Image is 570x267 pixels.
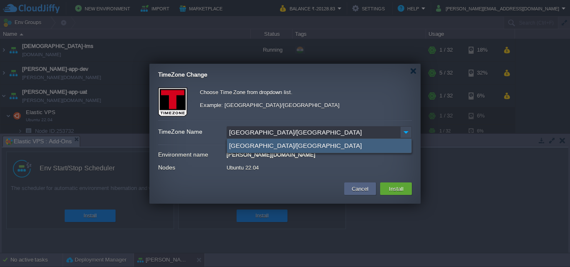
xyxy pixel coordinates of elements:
p: Choose Time Zone from dropdown list. [200,87,409,97]
span: TimeZone Change [158,71,207,78]
label: TimeZone Name [158,126,226,137]
button: Install [386,184,406,194]
img: timezone-logo.png [158,87,187,117]
div: Ubuntu 22.04 [227,162,412,171]
label: Nodes [158,162,226,173]
label: Environment name [158,149,226,160]
p: Example: [GEOGRAPHIC_DATA]/[GEOGRAPHIC_DATA] [200,100,409,110]
button: Cancel [349,184,371,194]
div: [GEOGRAPHIC_DATA]/[GEOGRAPHIC_DATA] [227,139,411,153]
